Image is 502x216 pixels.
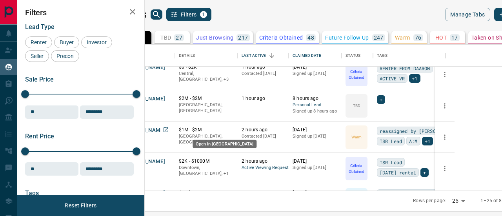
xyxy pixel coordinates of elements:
[451,35,458,40] p: 17
[28,39,49,45] span: Renter
[84,39,109,45] span: Investor
[342,45,373,67] div: Status
[25,36,52,48] div: Renter
[289,45,342,67] div: Claimed Date
[351,134,362,140] p: Warm
[395,35,410,40] p: Warm
[439,163,451,174] button: more
[346,163,367,174] p: Criteria Obtained
[374,35,384,40] p: 247
[25,189,39,197] span: Tags
[179,71,234,83] p: North York, West End, Toronto
[293,127,338,133] p: [DATE]
[242,127,285,133] p: 2 hours ago
[28,53,46,59] span: Seller
[25,76,54,83] span: Sale Price
[25,23,55,31] span: Lead Type
[25,133,54,140] span: Rent Price
[120,45,175,67] div: Name
[380,74,405,82] span: ACTIVE VR
[179,158,234,165] p: $2K - $1000M
[242,71,285,77] p: Contacted [DATE]
[380,96,382,103] span: +
[242,165,285,171] span: Active Viewing Request
[196,35,233,40] p: Just Browsing
[380,127,439,135] span: reassigned by [PERSON_NAME]
[54,53,76,59] span: Precon
[415,35,422,40] p: 76
[439,100,451,112] button: more
[293,158,338,165] p: [DATE]
[238,35,248,40] p: 217
[346,45,360,67] div: Status
[266,50,277,61] button: Sort
[25,50,49,62] div: Seller
[380,169,416,176] span: [DATE] rental
[380,137,402,145] span: ISR Lead
[449,195,468,207] div: 25
[439,69,451,80] button: more
[380,64,430,72] span: RENTER FROM DAARON
[151,9,162,20] button: search button
[346,69,367,80] p: Criteria Obtained
[293,71,338,77] p: Signed up [DATE]
[445,8,490,21] button: Manage Tabs
[179,127,234,133] p: $1M - $2M
[25,8,136,17] h2: Filters
[179,45,195,67] div: Details
[242,189,285,196] p: 2 hours ago
[293,189,338,196] p: [DATE]
[293,45,321,67] div: Claimed Date
[57,39,76,45] span: Buyer
[175,45,238,67] div: Details
[179,64,234,71] p: $0 - $2K
[60,199,102,212] button: Reset Filters
[325,35,369,40] p: Future Follow Up
[409,137,417,145] span: A:M
[179,189,234,196] p: $0 - $2K
[242,133,285,140] p: Contacted [DATE]
[420,168,429,177] div: +
[293,64,338,71] p: [DATE]
[412,74,417,82] span: +1
[413,198,446,204] p: Rows per page:
[425,137,430,145] span: +1
[380,190,439,198] span: reassigned by [PERSON_NAME]
[54,36,79,48] div: Buyer
[176,35,182,40] p: 27
[409,74,420,83] div: +1
[179,102,234,114] p: [GEOGRAPHIC_DATA], [GEOGRAPHIC_DATA]
[293,165,338,171] p: Signed up [DATE]
[193,140,256,148] div: Open in [GEOGRAPHIC_DATA]
[439,131,451,143] button: more
[377,45,387,67] div: Tags
[293,102,338,109] span: Personal Lead
[179,133,234,145] p: [GEOGRAPHIC_DATA], [GEOGRAPHIC_DATA]
[259,35,303,40] p: Criteria Obtained
[179,95,234,102] p: $2M - $2M
[435,35,447,40] p: HOT
[242,64,285,71] p: 1 hour ago
[307,35,314,40] p: 48
[293,108,338,114] p: Signed up 8 hours ago
[201,12,206,17] span: 1
[242,158,285,165] p: 2 hours ago
[160,35,171,40] p: TBD
[422,137,433,145] div: +1
[377,95,385,104] div: +
[238,45,289,67] div: Last Active
[81,36,112,48] div: Investor
[179,165,234,177] p: Toronto
[293,133,338,140] p: Signed up [DATE]
[51,50,79,62] div: Precon
[373,45,446,67] div: Tags
[161,125,171,135] a: Open in New Tab
[242,95,285,102] p: 1 hour ago
[166,8,211,21] button: Filters1
[242,45,266,67] div: Last Active
[293,95,338,102] p: 8 hours ago
[353,103,360,109] p: TBD
[423,169,426,176] span: +
[380,158,402,166] span: ISR Lead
